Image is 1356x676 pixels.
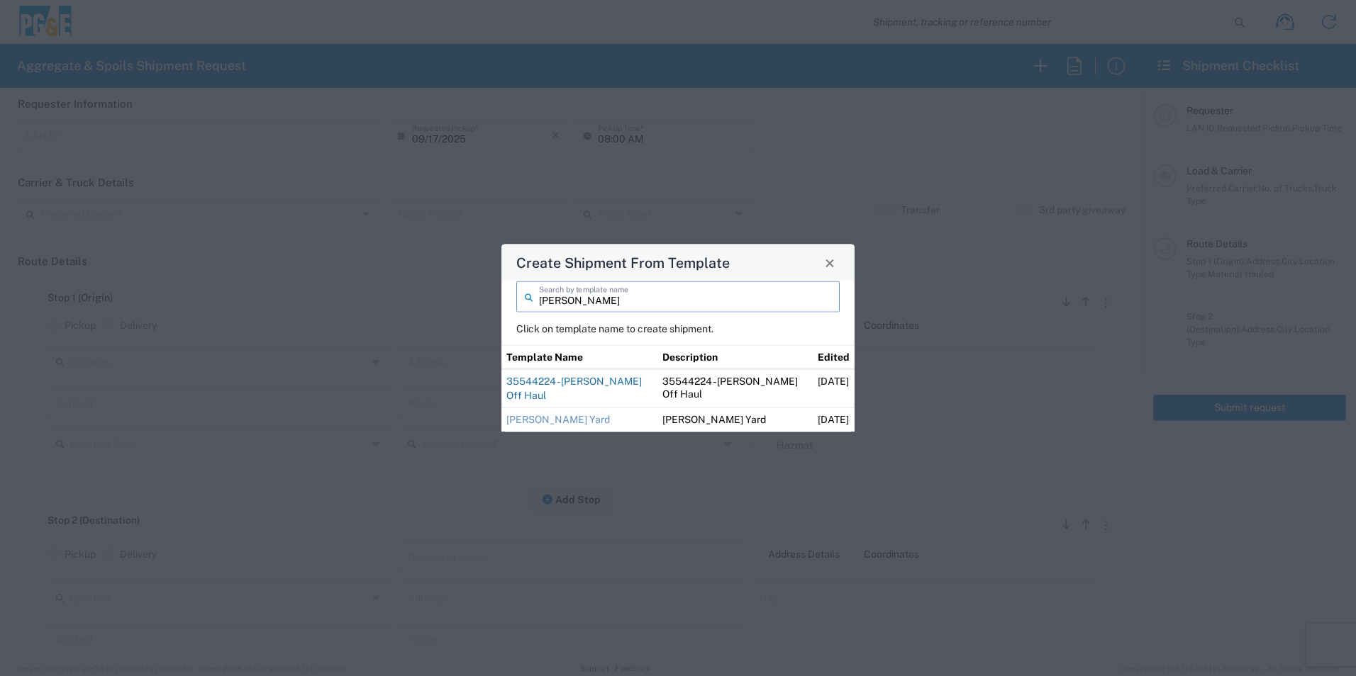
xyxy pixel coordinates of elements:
[501,345,855,432] table: Shipment templates
[813,369,855,408] td: [DATE]
[657,369,813,408] td: 35544224 - [PERSON_NAME] Off Haul
[506,376,642,401] a: 35544224 - [PERSON_NAME] Off Haul
[820,253,840,273] button: Close
[657,345,813,369] th: Description
[516,322,840,335] p: Click on template name to create shipment.
[506,414,610,425] a: [PERSON_NAME] Yard
[657,407,813,432] td: [PERSON_NAME] Yard
[501,345,657,369] th: Template Name
[813,407,855,432] td: [DATE]
[813,345,855,369] th: Edited
[516,252,730,273] h4: Create Shipment From Template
